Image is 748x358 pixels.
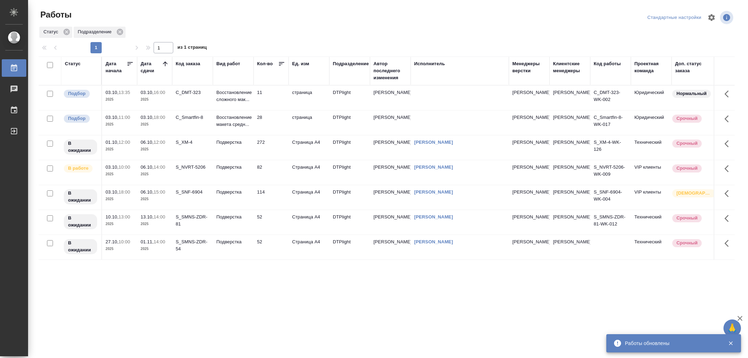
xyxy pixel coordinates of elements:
[63,89,98,99] div: Можно подбирать исполнителей
[676,140,698,147] p: Срочный
[78,28,114,35] p: Подразделение
[63,238,98,255] div: Исполнитель назначен, приступать к работе пока рано
[106,221,134,228] p: 2025
[154,164,165,170] p: 14:00
[154,140,165,145] p: 12:00
[141,171,169,178] p: 2025
[141,115,154,120] p: 03.10,
[631,135,672,160] td: Технический
[216,89,250,103] p: Восстановление сложного мак...
[720,86,737,102] button: Здесь прячутся важные кнопки
[119,164,130,170] p: 10:00
[333,60,369,67] div: Подразделение
[590,160,631,185] td: S_NVRT-5206-WK-009
[676,115,698,122] p: Срочный
[590,110,631,135] td: C_Smartfin-8-WK-017
[590,135,631,160] td: S_XM-4-WK-126
[370,235,411,259] td: [PERSON_NAME]
[254,86,289,110] td: 11
[414,60,445,67] div: Исполнитель
[176,139,209,146] div: S_XM-4
[370,210,411,235] td: [PERSON_NAME]
[106,96,134,103] p: 2025
[254,160,289,185] td: 82
[216,214,250,221] p: Подверстка
[289,160,329,185] td: Страница А4
[723,340,738,346] button: Закрыть
[154,189,165,195] p: 15:00
[106,245,134,252] p: 2025
[720,235,737,252] button: Здесь прячутся важные кнопки
[141,214,154,219] p: 13.10,
[216,164,250,171] p: Подверстка
[370,86,411,110] td: [PERSON_NAME]
[106,164,119,170] p: 03.10,
[216,189,250,196] p: Подверстка
[512,238,546,245] p: [PERSON_NAME]
[43,28,61,35] p: Статус
[68,215,93,229] p: В ожидании
[289,86,329,110] td: страница
[68,190,93,204] p: В ожидании
[68,165,88,172] p: В работе
[550,160,590,185] td: [PERSON_NAME]
[68,140,93,154] p: В ожидании
[676,239,698,246] p: Срочный
[289,235,329,259] td: Страница А4
[726,321,738,336] span: 🙏
[594,60,621,67] div: Код работы
[646,12,703,23] div: split button
[106,90,119,95] p: 03.10,
[176,238,209,252] div: S_SMNS-ZDR-54
[141,245,169,252] p: 2025
[216,139,250,146] p: Подверстка
[63,164,98,173] div: Исполнитель выполняет работу
[370,135,411,160] td: [PERSON_NAME]
[720,110,737,127] button: Здесь прячутся важные кнопки
[141,221,169,228] p: 2025
[550,110,590,135] td: [PERSON_NAME]
[553,60,587,74] div: Клиентские менеджеры
[106,196,134,203] p: 2025
[63,189,98,205] div: Исполнитель назначен, приступать к работе пока рано
[119,140,130,145] p: 12:00
[414,239,453,244] a: [PERSON_NAME]
[63,214,98,230] div: Исполнитель назначен, приступать к работе пока рано
[703,9,720,26] span: Настроить таблицу
[141,189,154,195] p: 06.10,
[39,27,72,38] div: Статус
[106,60,127,74] div: Дата начала
[512,60,546,74] div: Менеджеры верстки
[65,60,81,67] div: Статус
[414,214,453,219] a: [PERSON_NAME]
[39,9,72,20] span: Работы
[292,60,309,67] div: Ед. изм
[106,189,119,195] p: 03.10,
[550,235,590,259] td: [PERSON_NAME]
[106,239,119,244] p: 27.10,
[634,60,668,74] div: Проектная команда
[370,110,411,135] td: [PERSON_NAME]
[176,214,209,228] div: S_SMNS-ZDR-81
[257,60,273,67] div: Кол-во
[329,110,370,135] td: DTPlight
[154,239,165,244] p: 14:00
[414,140,453,145] a: [PERSON_NAME]
[254,210,289,235] td: 52
[141,164,154,170] p: 06.10,
[550,210,590,235] td: [PERSON_NAME]
[631,110,672,135] td: Юридический
[676,190,712,197] p: [DEMOGRAPHIC_DATA]
[176,60,200,67] div: Код заказа
[329,210,370,235] td: DTPlight
[176,164,209,171] div: S_NVRT-5206
[154,90,165,95] p: 16:00
[254,235,289,259] td: 52
[512,214,546,221] p: [PERSON_NAME]
[631,160,672,185] td: VIP клиенты
[675,60,712,74] div: Доп. статус заказа
[254,135,289,160] td: 272
[414,164,453,170] a: [PERSON_NAME]
[512,139,546,146] p: [PERSON_NAME]
[676,90,707,97] p: Нормальный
